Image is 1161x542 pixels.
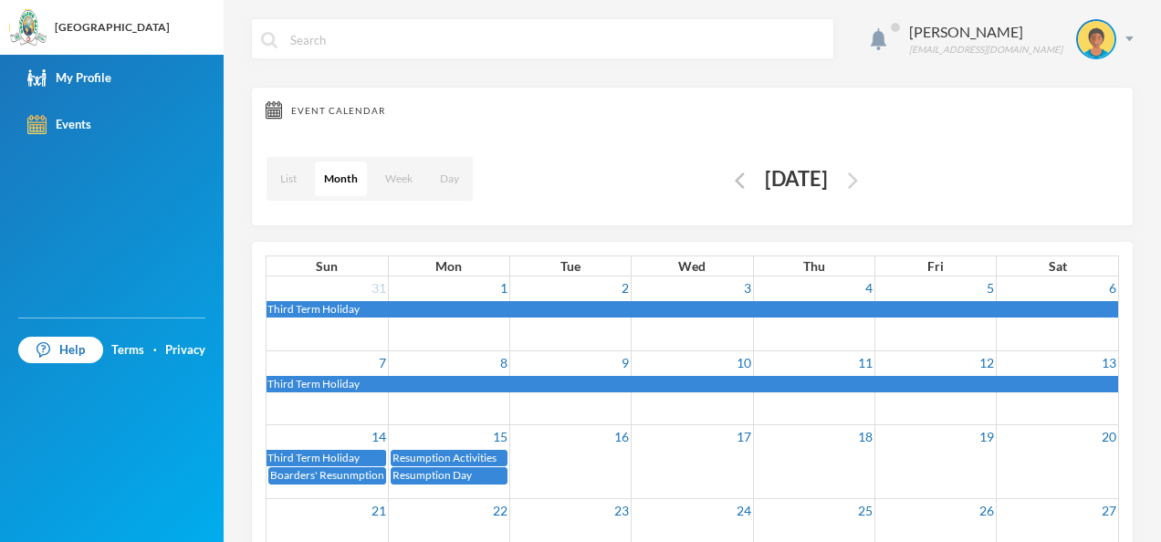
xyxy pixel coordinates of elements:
[742,276,753,299] a: 3
[111,341,144,360] a: Terms
[498,351,509,374] a: 8
[909,21,1062,43] div: [PERSON_NAME]
[1100,425,1118,448] a: 20
[267,450,386,467] a: Third Term Holiday
[842,169,863,190] button: Edit
[431,162,468,196] button: Day
[267,451,360,464] span: Third Term Holiday
[370,499,388,522] a: 21
[10,10,47,47] img: logo
[55,19,170,36] div: [GEOGRAPHIC_DATA]
[370,425,388,448] a: 14
[620,276,631,299] a: 2
[856,425,874,448] a: 18
[376,162,422,196] button: Week
[266,101,1119,120] div: Event Calendar
[18,337,103,364] a: Help
[268,467,386,485] a: Boarders' Resunmption
[370,276,388,299] a: 31
[1100,499,1118,522] a: 27
[267,301,1118,318] a: Third Term Holiday
[316,258,338,274] span: Sun
[392,468,472,482] span: Resumption Day
[560,258,580,274] span: Tue
[1100,351,1118,374] a: 13
[1107,276,1118,299] a: 6
[267,377,360,391] span: Third Term Holiday
[985,276,996,299] a: 5
[261,32,277,48] img: search
[1078,21,1114,57] img: STUDENT
[153,341,157,360] div: ·
[612,425,631,448] a: 16
[856,499,874,522] a: 25
[435,258,462,274] span: Mon
[750,162,842,197] div: [DATE]
[270,468,384,482] span: Boarders' Resunmption
[909,43,1062,57] div: [EMAIL_ADDRESS][DOMAIN_NAME]
[735,351,753,374] a: 10
[377,351,388,374] a: 7
[391,467,507,485] a: Resumption Day
[391,450,507,467] a: Resumption Activities
[498,276,509,299] a: 1
[978,499,996,522] a: 26
[863,276,874,299] a: 4
[927,258,944,274] span: Fri
[271,162,306,196] button: List
[978,351,996,374] a: 12
[165,341,205,360] a: Privacy
[491,499,509,522] a: 22
[27,68,111,88] div: My Profile
[620,351,631,374] a: 9
[729,169,750,190] button: Edit
[315,162,367,196] button: Month
[735,499,753,522] a: 24
[735,425,753,448] a: 17
[678,258,706,274] span: Wed
[392,451,497,464] span: Resumption Activities
[27,115,91,134] div: Events
[856,351,874,374] a: 11
[978,425,996,448] a: 19
[288,19,824,60] input: Search
[491,425,509,448] a: 15
[267,302,360,316] span: Third Term Holiday
[612,499,631,522] a: 23
[1049,258,1067,274] span: Sat
[803,258,825,274] span: Thu
[267,376,1118,393] a: Third Term Holiday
